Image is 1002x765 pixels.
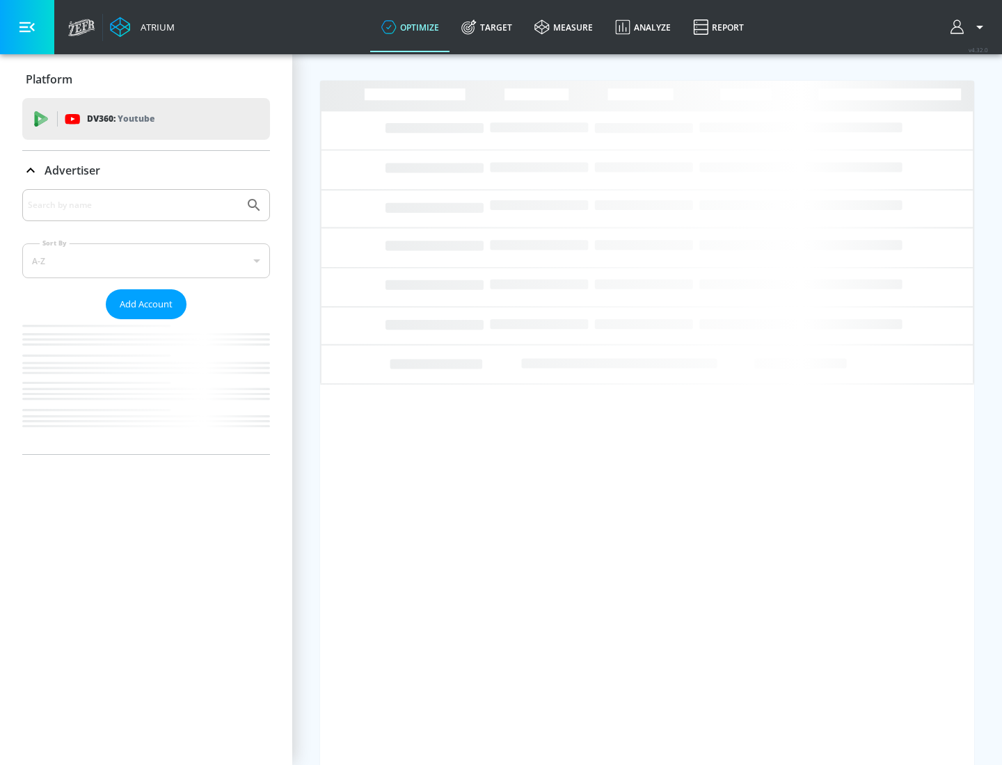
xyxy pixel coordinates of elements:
a: Atrium [110,17,175,38]
div: Atrium [135,21,175,33]
span: v 4.32.0 [969,46,988,54]
nav: list of Advertiser [22,319,270,454]
a: Analyze [604,2,682,52]
p: DV360: [87,111,154,127]
label: Sort By [40,239,70,248]
p: Advertiser [45,163,100,178]
div: Platform [22,60,270,99]
p: Platform [26,72,72,87]
input: Search by name [28,196,239,214]
div: A-Z [22,243,270,278]
button: Add Account [106,289,186,319]
div: DV360: Youtube [22,98,270,140]
a: Target [450,2,523,52]
a: Report [682,2,755,52]
div: Advertiser [22,151,270,190]
div: Advertiser [22,189,270,454]
span: Add Account [120,296,173,312]
p: Youtube [118,111,154,126]
a: measure [523,2,604,52]
a: optimize [370,2,450,52]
